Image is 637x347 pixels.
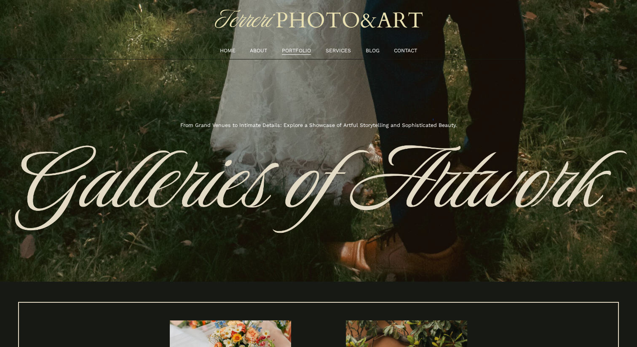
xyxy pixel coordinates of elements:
[250,46,267,55] a: ABOUT
[394,46,417,55] a: CONTACT
[220,46,236,55] a: HOME
[366,46,380,55] a: BLOG
[326,46,351,55] a: SERVICES
[213,5,424,36] img: TERRERI PHOTO &amp; ART
[282,46,311,55] a: PORTFOLIO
